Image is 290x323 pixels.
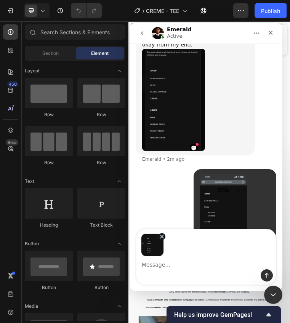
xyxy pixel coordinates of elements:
[42,50,59,57] span: Section
[6,233,146,246] textarea: Message…
[25,284,73,291] div: Button
[261,7,280,15] div: Publish
[6,206,146,233] div: Image previews
[25,67,40,74] span: Layout
[128,21,290,323] iframe: Design area
[25,222,73,229] div: Heading
[113,238,125,250] span: Toggle open
[113,175,125,187] span: Toggle open
[71,3,102,18] div: Undo/Redo
[25,111,73,118] div: Row
[113,65,125,77] span: Toggle open
[130,23,282,291] iframe: Intercom live chat
[7,81,18,87] div: 450
[77,159,125,166] div: Row
[25,159,73,166] div: Row
[255,3,287,18] button: Publish
[113,300,125,312] span: Toggle open
[143,7,144,15] span: /
[11,211,34,233] img: Image preview 1 of 1
[174,311,264,318] span: Help us improve GemPages!
[146,7,179,15] span: CREME - TEE
[6,139,18,146] div: Beta
[264,286,282,304] iframe: Intercom live chat
[29,210,35,217] button: Remove image 1
[174,310,273,319] button: Show survey - Help us improve GemPages!
[12,134,54,139] div: Emerald • 2m ago
[131,246,143,259] button: Send a message…
[25,240,39,247] span: Button
[77,284,125,291] div: Button
[77,111,125,118] div: Row
[77,222,125,229] div: Text Block
[91,50,109,57] span: Element
[6,146,146,270] div: user says…
[25,178,34,185] span: Text
[25,303,38,310] span: Media
[25,24,125,40] input: Search Sections & Elements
